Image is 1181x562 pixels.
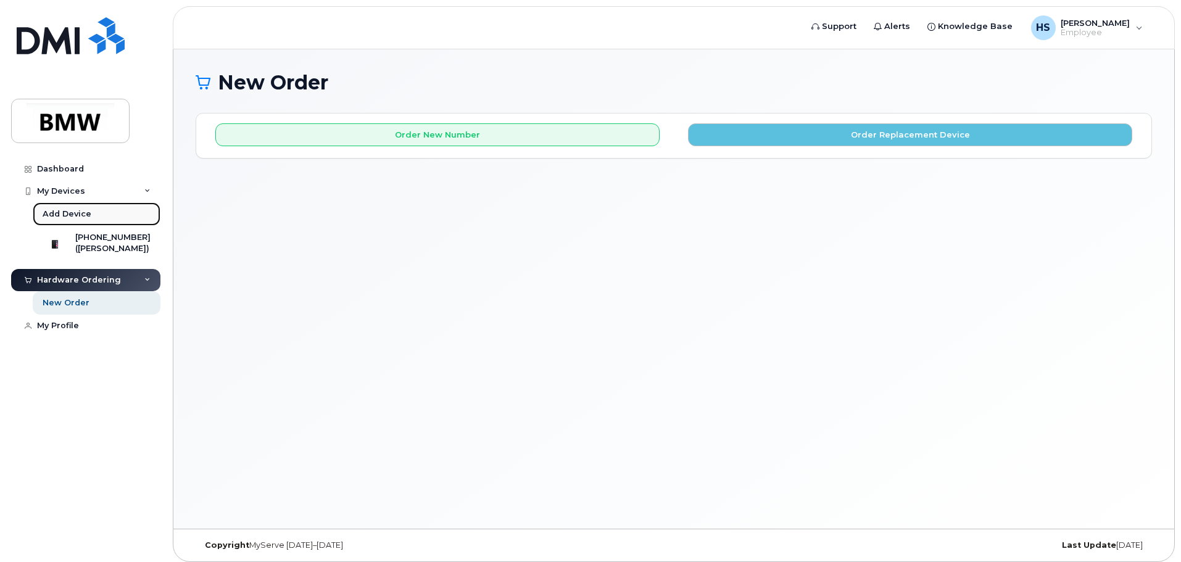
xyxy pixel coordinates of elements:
strong: Last Update [1062,540,1116,550]
iframe: Messenger Launcher [1127,508,1172,553]
div: [DATE] [833,540,1152,550]
div: MyServe [DATE]–[DATE] [196,540,515,550]
button: Order Replacement Device [688,123,1132,146]
button: Order New Number [215,123,660,146]
h1: New Order [196,72,1152,93]
strong: Copyright [205,540,249,550]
